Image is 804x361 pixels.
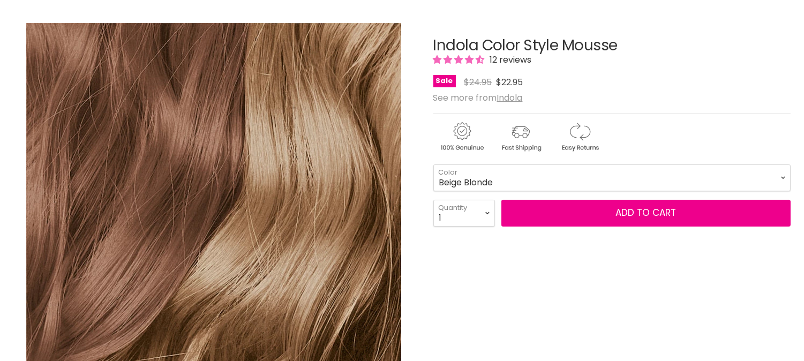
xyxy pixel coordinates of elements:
img: returns.gif [551,121,608,153]
select: Quantity [433,200,495,227]
span: $24.95 [464,76,492,88]
button: Add to cart [501,200,791,227]
span: Add to cart [615,206,676,219]
h1: Indola Color Style Mousse [433,37,791,54]
img: shipping.gif [492,121,549,153]
img: genuine.gif [433,121,490,153]
span: Sale [433,75,456,87]
span: 12 reviews [487,54,532,66]
span: See more from [433,92,523,104]
a: Indola [497,92,523,104]
span: 4.33 stars [433,54,487,66]
span: $22.95 [497,76,523,88]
